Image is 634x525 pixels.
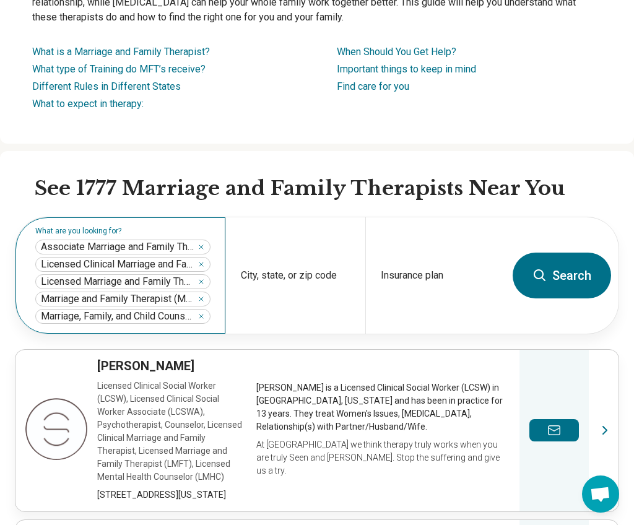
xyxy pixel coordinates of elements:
a: What to expect in therapy: [32,98,144,110]
div: Associate Marriage and Family Therapist [35,240,211,254]
a: What type of Training do MFT’s receive? [32,63,206,75]
span: Marriage and Family Therapist (MFT) [41,293,195,305]
button: Marriage, Family, and Child Counselor (MFCC) [198,313,205,320]
a: What is a Marriage and Family Therapist? [32,46,210,58]
div: Marriage, Family, and Child Counselor (MFCC) [35,309,211,324]
button: Licensed Clinical Marriage and Family Therapist [198,261,205,268]
span: Associate Marriage and Family Therapist [41,241,195,253]
h2: See 1777 Marriage and Family Therapists Near You [35,176,619,202]
span: Licensed Clinical Marriage and Family Therapist [41,258,195,271]
a: When Should You Get Help? [337,46,456,58]
div: Licensed Clinical Marriage and Family Therapist [35,257,211,272]
a: Find care for you [337,80,409,92]
span: Licensed Marriage and Family Therapist (LMFT) [41,276,195,288]
button: Search [513,253,611,298]
a: Open chat [582,475,619,513]
div: Marriage and Family Therapist (MFT) [35,292,211,306]
a: Different Rules in Different States [32,80,181,92]
button: Associate Marriage and Family Therapist [198,243,205,251]
button: Licensed Marriage and Family Therapist (LMFT) [198,278,205,285]
a: Important things to keep in mind [337,63,476,75]
span: Marriage, Family, and Child Counselor (MFCC) [41,310,195,323]
label: What are you looking for? [35,227,211,235]
div: Licensed Marriage and Family Therapist (LMFT) [35,274,211,289]
button: Send a message [529,419,579,441]
button: Marriage and Family Therapist (MFT) [198,295,205,303]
